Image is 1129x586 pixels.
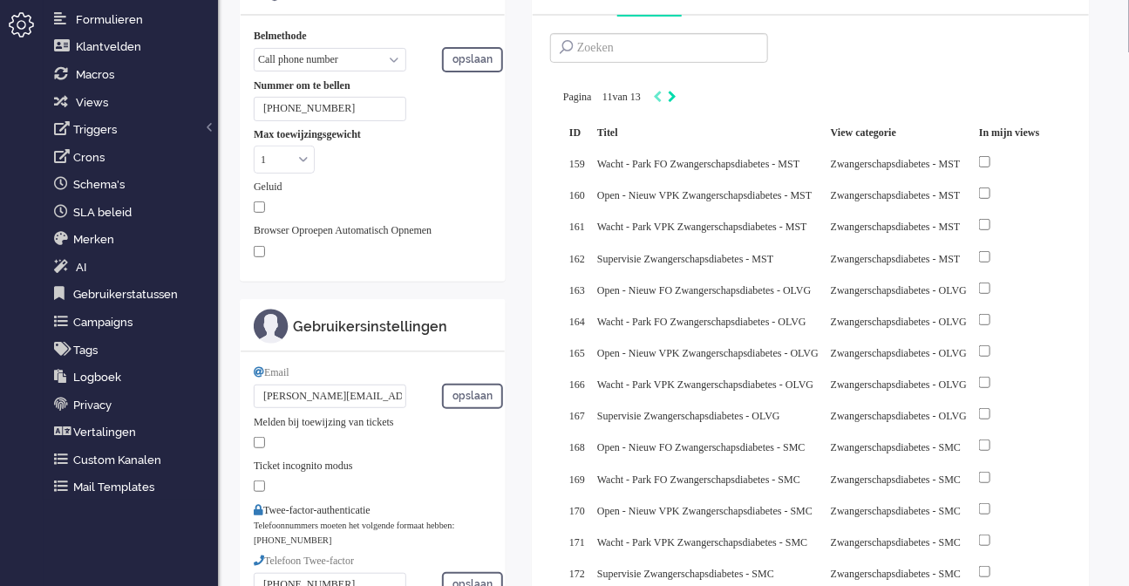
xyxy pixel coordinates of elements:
span: Supervisie Zwangerschapsdiabetes - OLVG [597,410,780,422]
b: Belmethode [254,30,307,42]
a: Gebruikerstatussen [51,284,218,303]
span: Open - Nieuw VPK Zwangerschapsdiabetes - SMC [597,505,813,517]
span: Zwangerschapsdiabetes - SMC [831,505,961,517]
span: 165 [569,347,585,359]
button: opslaan [442,47,503,72]
div: Email [254,365,492,380]
span: Wacht - Park FO Zwangerschapsdiabetes - SMC [597,474,800,486]
div: In mijn views [973,119,1045,146]
span: 169 [569,474,585,486]
a: Crons [51,147,218,167]
span: 167 [569,410,585,422]
b: Nummer om te bellen [254,79,350,92]
span: Klantvelden [76,40,141,53]
span: 172 [569,568,585,580]
span: Open - Nieuw VPK Zwangerschapsdiabetes - OLVG [597,347,819,359]
div: Twee-factor-authenticatie [254,503,492,518]
span: Open - Nieuw FO Zwangerschapsdiabetes - OLVG [597,284,812,296]
span: Supervisie Zwangerschapsdiabetes - SMC [597,568,774,580]
a: Mail Templates [51,477,218,496]
span: 159 [569,158,585,170]
a: Logboek [51,367,218,386]
div: Melden bij toewijzing van tickets [254,415,492,430]
span: Views [76,96,108,109]
img: ic_m_profile.svg [254,309,289,344]
a: Tags [51,340,218,359]
a: Formulieren [51,10,218,29]
span: AI [76,261,86,274]
span: Zwangerschapsdiabetes - MST [831,253,961,265]
span: Zwangerschapsdiabetes - SMC [831,474,961,486]
li: Admin menu [9,12,48,51]
span: Zwangerschapsdiabetes - OLVG [831,410,967,422]
span: 160 [569,189,585,201]
a: SLA beleid [51,202,218,221]
div: Titel [591,119,825,146]
a: Vertalingen [51,422,218,441]
span: Open - Nieuw FO Zwangerschapsdiabetes - SMC [597,441,806,453]
input: Page [592,90,613,105]
div: View categorie [825,119,973,146]
span: Open - Nieuw VPK Zwangerschapsdiabetes - MST [597,189,812,201]
a: Macros [51,65,218,84]
a: Triggers [51,119,218,139]
span: Zwangerschapsdiabetes - SMC [831,441,961,453]
div: Telefoon Twee-factor [254,554,492,569]
span: Wacht - Park FO Zwangerschapsdiabetes - OLVG [597,316,806,328]
span: Zwangerschapsdiabetes - OLVG [831,378,967,391]
a: Privacy [51,395,218,414]
div: Geluid [254,180,492,194]
div: ID [563,119,591,146]
div: Pagination [563,89,1058,106]
span: Zwangerschapsdiabetes - OLVG [831,284,967,296]
a: Campaigns [51,312,218,331]
a: Merken [51,229,218,249]
div: Ticket incognito modus [254,459,492,474]
span: Formulieren [76,13,143,26]
button: opslaan [442,384,503,409]
span: Wacht - Park VPK Zwangerschapsdiabetes - SMC [597,536,807,549]
span: 164 [569,316,585,328]
span: Supervisie Zwangerschapsdiabetes - MST [597,253,773,265]
span: 166 [569,378,585,391]
span: 163 [569,284,585,296]
a: Klantvelden [51,37,218,56]
span: Macros [76,68,114,81]
div: Previous [653,89,662,106]
span: Zwangerschapsdiabetes - OLVG [831,347,967,359]
span: Zwangerschapsdiabetes - MST [831,158,961,170]
div: Gebruikersinstellingen [293,317,492,337]
span: Wacht - Park VPK Zwangerschapsdiabetes - MST [597,221,807,233]
a: Schema's [51,174,218,194]
a: Ai [51,257,218,276]
span: 161 [569,221,585,233]
input: Zoeken [550,33,768,63]
span: 168 [569,441,585,453]
span: Zwangerschapsdiabetes - MST [831,221,961,233]
span: Zwangerschapsdiabetes - SMC [831,536,961,549]
b: Max toewijzingsgewicht [254,128,361,140]
span: Zwangerschapsdiabetes - OLVG [831,316,967,328]
span: Wacht - Park VPK Zwangerschapsdiabetes - OLVG [597,378,813,391]
a: Views [51,92,218,112]
div: Browser Oproepen Automatisch Opnemen [254,223,492,238]
small: Telefoonnummers moeten het volgende formaat hebben: [PHONE_NUMBER] [254,521,454,545]
span: Zwangerschapsdiabetes - MST [831,189,961,201]
input: +316123456890 [254,97,406,120]
span: 162 [569,253,585,265]
span: 170 [569,505,585,517]
div: Next [668,89,677,106]
span: Zwangerschapsdiabetes - SMC [831,568,961,580]
span: Wacht - Park FO Zwangerschapsdiabetes - MST [597,158,799,170]
a: Custom Kanalen [51,450,218,469]
span: 171 [569,536,585,549]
